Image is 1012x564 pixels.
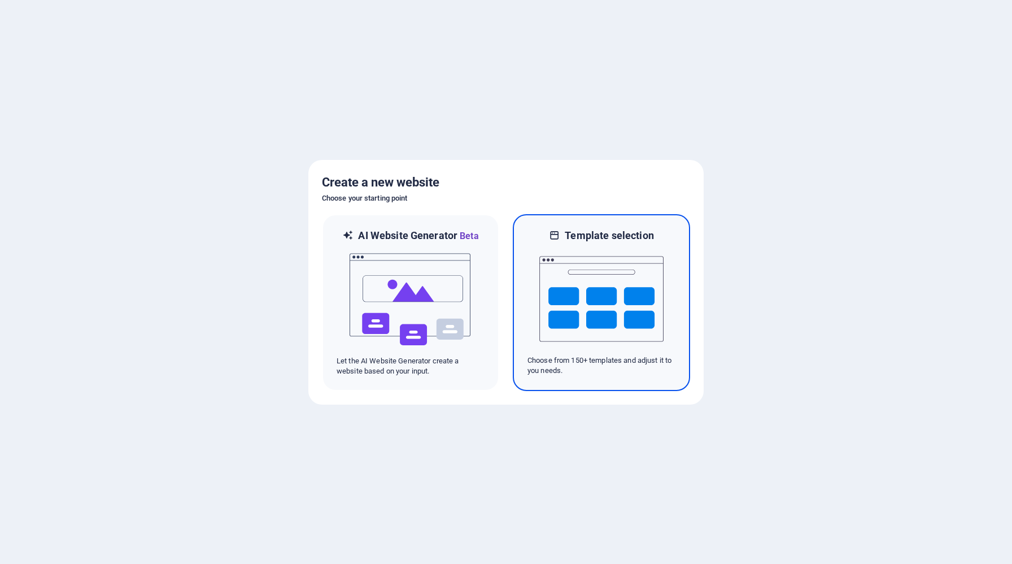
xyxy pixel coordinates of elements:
h6: Template selection [565,229,653,242]
img: ai [348,243,473,356]
p: Let the AI Website Generator create a website based on your input. [337,356,485,376]
div: AI Website GeneratorBetaaiLet the AI Website Generator create a website based on your input. [322,214,499,391]
div: Template selectionChoose from 150+ templates and adjust it to you needs. [513,214,690,391]
h6: Choose your starting point [322,192,690,205]
h6: AI Website Generator [358,229,478,243]
h5: Create a new website [322,173,690,192]
p: Choose from 150+ templates and adjust it to you needs. [527,355,675,376]
span: Beta [457,231,479,241]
